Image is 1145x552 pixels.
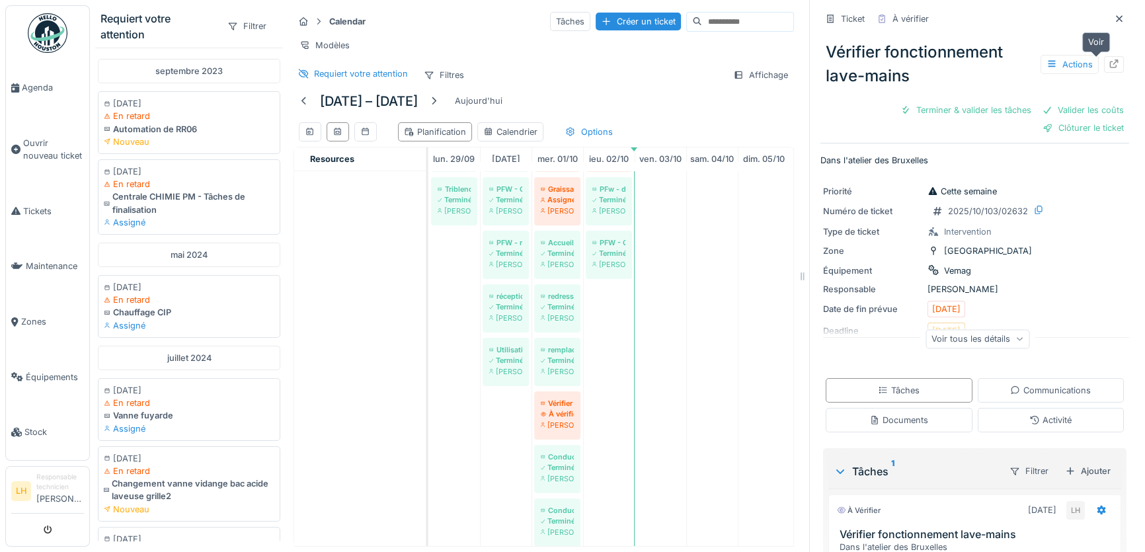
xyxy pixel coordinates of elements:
[541,516,574,526] div: Terminé
[404,126,466,138] div: Planification
[438,184,471,194] div: Triblender - remontage + test sens rotation + adaptation réglage Inominal sur thermique
[489,291,522,301] div: réception/rangement colis divers + bonbonnes gaz soudage & matériel soudage, commande article, ..
[820,35,1129,93] div: Vérifier fonctionnement lave-mains
[1010,384,1091,397] div: Communications
[592,184,625,194] div: PFw - défaut position barrières unstacker / pas d'air sur vérins
[840,528,1115,541] h3: Vérifier fonctionnement lave-mains
[26,260,84,272] span: Maintenance
[892,13,929,25] div: À vérifier
[6,60,89,116] a: Agenda
[26,371,84,383] span: Équipements
[823,303,922,315] div: Date de fin prévue
[104,123,274,136] div: Automation de RR06
[438,206,471,216] div: [PERSON_NAME]
[36,472,84,493] div: Responsable technicien
[541,527,574,537] div: [PERSON_NAME]
[104,319,274,332] div: Assigné
[541,301,574,312] div: Terminé
[541,291,574,301] div: redressage montant des taquets de prise pile en entrée dépileur de la démouleuse plié vers le bas...
[6,294,89,350] a: Zones
[586,150,632,168] a: 2 octobre 2025
[1082,32,1110,52] div: Voir
[104,281,274,294] div: [DATE]
[104,384,274,397] div: [DATE]
[22,81,84,94] span: Agenda
[104,422,274,435] div: Assigné
[104,190,274,216] div: Centrale CHIMIE PM - Tâches de finalisation
[592,194,625,205] div: Terminé
[841,13,865,25] div: Ticket
[23,205,84,217] span: Tickets
[541,237,574,248] div: Accueil/cloture intervention CPI pour placement des deux portes RF SAS hygiène coté PFW
[1028,504,1056,516] div: [DATE]
[895,101,1037,119] div: Terminer & valider les tâches
[221,17,272,36] div: Filtrer
[6,239,89,294] a: Maintenance
[104,477,274,502] div: Changement vanne vidange bac acide laveuse grille2
[1037,119,1129,137] div: Clôturer le ticket
[36,472,84,510] li: [PERSON_NAME]
[541,409,574,419] div: À vérifier
[23,137,84,162] span: Ouvrir nouveau ticket
[541,194,574,205] div: Assigné
[310,154,354,164] span: Resources
[104,409,274,422] div: Vanne fuyarde
[6,184,89,239] a: Tickets
[489,150,524,168] a: 30 septembre 2025
[1037,101,1129,119] div: Valider les coûts
[932,303,961,315] div: [DATE]
[418,65,470,85] div: Filtres
[104,165,274,178] div: [DATE]
[559,122,619,141] div: Options
[314,67,408,80] div: Requiert votre attention
[483,126,537,138] div: Calendrier
[823,283,1126,296] div: [PERSON_NAME]
[104,465,274,477] div: En retard
[1029,414,1072,426] div: Activité
[489,184,522,194] div: PFW - Groupe climatisation "Peltier" sur armoire "NEP" I1-00EC1 en panne, ventilateurs extérieurs...
[687,150,737,168] a: 4 octobre 2025
[541,366,574,377] div: [PERSON_NAME]
[541,452,574,462] div: Conductivité et Ph
[596,13,681,30] div: Créer un ticket
[541,259,574,270] div: [PERSON_NAME]
[438,194,471,205] div: Terminé
[823,283,922,296] div: Responsable
[928,185,997,198] div: Cette semaine
[541,206,574,216] div: [PERSON_NAME]
[820,154,1129,167] p: Dans l'atelier des Bruxelles
[823,185,922,198] div: Priorité
[1060,462,1116,480] div: Ajouter
[1004,461,1054,481] div: Filtrer
[450,92,508,110] div: Aujourd'hui
[926,329,1029,348] div: Voir tous les détails
[948,205,1028,217] div: 2025/10/103/02632
[104,110,274,122] div: En retard
[430,150,478,168] a: 29 septembre 2025
[489,237,522,248] div: PFW - remplacement capteur pression/t° boucle chauffe bac de lavage tunnel de lavage
[550,12,590,31] div: Tâches
[489,344,522,355] div: Utilisation du gameboy des Kuka's
[98,346,280,370] div: juillet 2024
[489,355,522,366] div: Terminé
[823,245,922,257] div: Zone
[100,11,216,42] div: Requiert votre attention
[28,13,67,53] img: Badge_color-CXgf-gQk.svg
[837,505,881,516] div: À vérifier
[878,384,920,397] div: Tâches
[489,248,522,258] div: Terminé
[534,150,581,168] a: 1 octobre 2025
[320,93,418,109] h5: [DATE] – [DATE]
[98,243,280,267] div: mai 2024
[6,116,89,184] a: Ouvrir nouveau ticket
[104,397,274,409] div: En retard
[24,426,84,438] span: Stock
[104,503,274,516] div: Nouveau
[104,136,274,148] div: Nouveau
[944,245,1032,257] div: [GEOGRAPHIC_DATA]
[324,15,371,28] strong: Calendar
[823,205,922,217] div: Numéro de ticket
[489,313,522,323] div: [PERSON_NAME]
[541,420,574,430] div: [PERSON_NAME]
[823,225,922,238] div: Type de ticket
